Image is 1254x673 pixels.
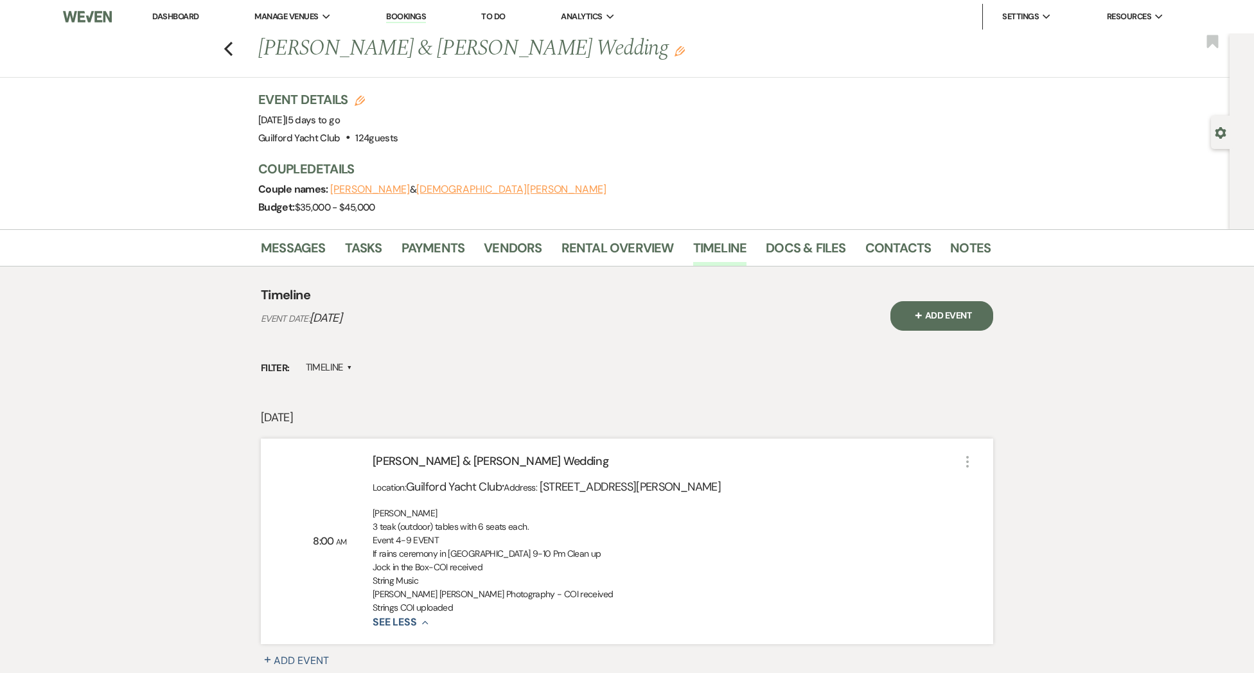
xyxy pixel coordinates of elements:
[1002,10,1039,23] span: Settings
[306,359,353,376] label: Timeline
[373,453,960,475] div: [PERSON_NAME] & [PERSON_NAME] Wedding
[540,479,721,494] span: [STREET_ADDRESS][PERSON_NAME]
[345,238,382,266] a: Tasks
[288,114,340,127] span: 5 days to go
[355,132,398,144] span: 124 guests
[258,33,834,64] h1: [PERSON_NAME] & [PERSON_NAME] Wedding
[310,310,342,326] span: [DATE]
[254,10,318,23] span: Manage Venues
[261,653,344,669] button: Plus SignAdd Event
[481,11,505,22] a: To Do
[261,361,290,376] span: Filter:
[484,238,542,266] a: Vendors
[258,132,340,144] span: Guilford Yacht Club
[373,507,960,615] div: [PERSON_NAME] 3 teak (outdoor) tables with 6 seats each. Event 4-9 EVENT If rains ceremony in [GE...
[504,482,539,493] span: Address:
[373,617,428,628] button: See Less
[1215,126,1226,138] button: Open lead details
[402,238,465,266] a: Payments
[675,45,685,57] button: Edit
[950,238,991,266] a: Notes
[258,114,340,127] span: [DATE]
[152,11,199,22] a: Dashboard
[330,183,606,196] span: &
[347,363,352,373] span: ▲
[295,201,375,214] span: $35,000 - $45,000
[63,3,112,30] img: Weven Logo
[1107,10,1151,23] span: Resources
[330,184,410,195] button: [PERSON_NAME]
[502,476,504,495] span: ·
[261,408,993,427] p: [DATE]
[258,91,398,109] h3: Event Details
[561,10,602,23] span: Analytics
[261,286,310,304] h4: Timeline
[386,11,426,23] a: Bookings
[890,301,993,331] button: Plus SignAdd Event
[285,114,340,127] span: |
[313,534,336,548] span: 8:00
[258,182,330,196] span: Couple names:
[416,184,606,195] button: [DEMOGRAPHIC_DATA][PERSON_NAME]
[912,308,925,321] span: Plus Sign
[258,160,978,178] h3: Couple Details
[336,537,347,547] span: AM
[261,238,326,266] a: Messages
[406,479,502,494] span: Guilford Yacht Club
[261,649,274,662] span: Plus Sign
[561,238,674,266] a: Rental Overview
[258,200,295,214] span: Budget:
[693,238,747,266] a: Timeline
[373,482,406,493] span: Location:
[766,238,845,266] a: Docs & Files
[865,238,932,266] a: Contacts
[261,313,310,324] span: Event Date:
